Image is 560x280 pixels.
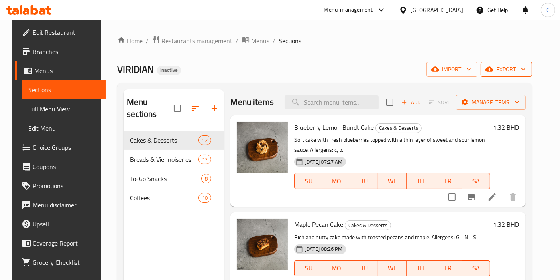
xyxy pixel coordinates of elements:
[15,138,106,157] a: Choice Groups
[130,135,198,145] span: Cakes & Desserts
[493,219,519,230] h6: 1.32 BHD
[15,61,106,80] a: Menus
[117,36,532,46] nav: breadcrumb
[22,99,106,119] a: Full Menu View
[33,162,99,171] span: Coupons
[301,158,346,166] span: [DATE] 07:27 AM
[322,173,350,189] button: MO
[381,175,403,187] span: WE
[236,36,238,46] li: /
[230,96,274,108] h2: Menu items
[22,119,106,138] a: Edit Menu
[237,122,288,173] img: Blueberry Lemon Bundt Cake
[33,219,99,229] span: Upsell
[28,104,99,114] span: Full Menu View
[546,6,550,14] span: C
[294,121,374,133] span: Blueberry Lemon Bundt Cake
[186,99,205,118] span: Sort sections
[117,60,154,78] span: VIRIDIAN
[378,173,406,189] button: WE
[481,62,532,77] button: export
[400,98,422,107] span: Add
[15,176,106,195] a: Promotions
[354,175,375,187] span: TU
[130,174,201,183] span: To-Go Snacks
[201,174,211,183] div: items
[410,262,431,274] span: TH
[444,189,460,205] span: Select to update
[322,260,350,276] button: MO
[410,175,431,187] span: TH
[378,260,406,276] button: WE
[33,200,99,210] span: Menu disclaimer
[279,36,301,46] span: Sections
[237,219,288,270] img: Maple Pecan Cake
[130,193,198,203] span: Coffees
[198,135,211,145] div: items
[161,36,232,46] span: Restaurants management
[298,262,319,274] span: SU
[294,232,490,242] p: Rich and nutty cake made with toasted pecans and maple. Allergens: G - N - S
[381,262,403,274] span: WE
[198,155,211,164] div: items
[15,253,106,272] a: Grocery Checklist
[487,64,526,74] span: export
[294,173,322,189] button: SU
[326,262,347,274] span: MO
[324,5,373,15] div: Menu-management
[376,123,421,133] span: Cakes & Desserts
[350,173,378,189] button: TU
[15,195,106,214] a: Menu disclaimer
[15,42,106,61] a: Branches
[28,85,99,95] span: Sections
[33,143,99,152] span: Choice Groups
[124,169,224,188] div: To-Go Snacks8
[462,97,519,107] span: Manage items
[124,150,224,169] div: Breads & Viennoiseries12
[294,135,490,155] p: Soft cake with fresh blueberries topped with a thin layer of sweet and sour lemon sauce. Allergen...
[345,221,391,230] span: Cakes & Desserts
[285,95,379,109] input: search
[33,28,99,37] span: Edit Restaurant
[127,96,174,120] h2: Menu sections
[33,181,99,191] span: Promotions
[242,36,269,46] a: Menus
[199,137,211,144] span: 12
[326,175,347,187] span: MO
[424,96,456,109] span: Select section first
[15,157,106,176] a: Coupons
[381,94,398,111] span: Select section
[294,260,322,276] button: SU
[22,80,106,99] a: Sections
[294,218,343,230] span: Maple Pecan Cake
[28,123,99,133] span: Edit Menu
[124,131,224,150] div: Cakes & Desserts12
[434,260,462,276] button: FR
[462,173,490,189] button: SA
[157,67,181,73] span: Inactive
[426,62,477,77] button: import
[146,36,149,46] li: /
[202,175,211,183] span: 8
[251,36,269,46] span: Menus
[15,214,106,234] a: Upsell
[130,155,198,164] span: Breads & Viennoiseries
[157,66,181,75] div: Inactive
[466,175,487,187] span: SA
[407,173,434,189] button: TH
[350,260,378,276] button: TU
[152,36,232,46] a: Restaurants management
[301,245,346,253] span: [DATE] 08:26 PM
[466,262,487,274] span: SA
[169,100,186,117] span: Select all sections
[493,122,519,133] h6: 1.32 BHD
[205,99,224,118] button: Add section
[434,173,462,189] button: FR
[462,260,490,276] button: SA
[398,96,424,109] span: Add item
[124,188,224,207] div: Coffees10
[298,175,319,187] span: SU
